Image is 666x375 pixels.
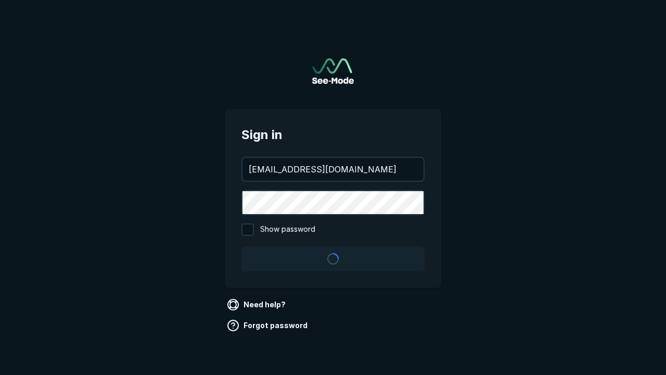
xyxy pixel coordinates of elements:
span: Sign in [241,126,425,144]
input: your@email.com [242,158,424,181]
a: Forgot password [225,317,312,334]
img: See-Mode Logo [312,58,354,84]
span: Show password [260,223,315,236]
a: Need help? [225,296,290,313]
a: Go to sign in [312,58,354,84]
